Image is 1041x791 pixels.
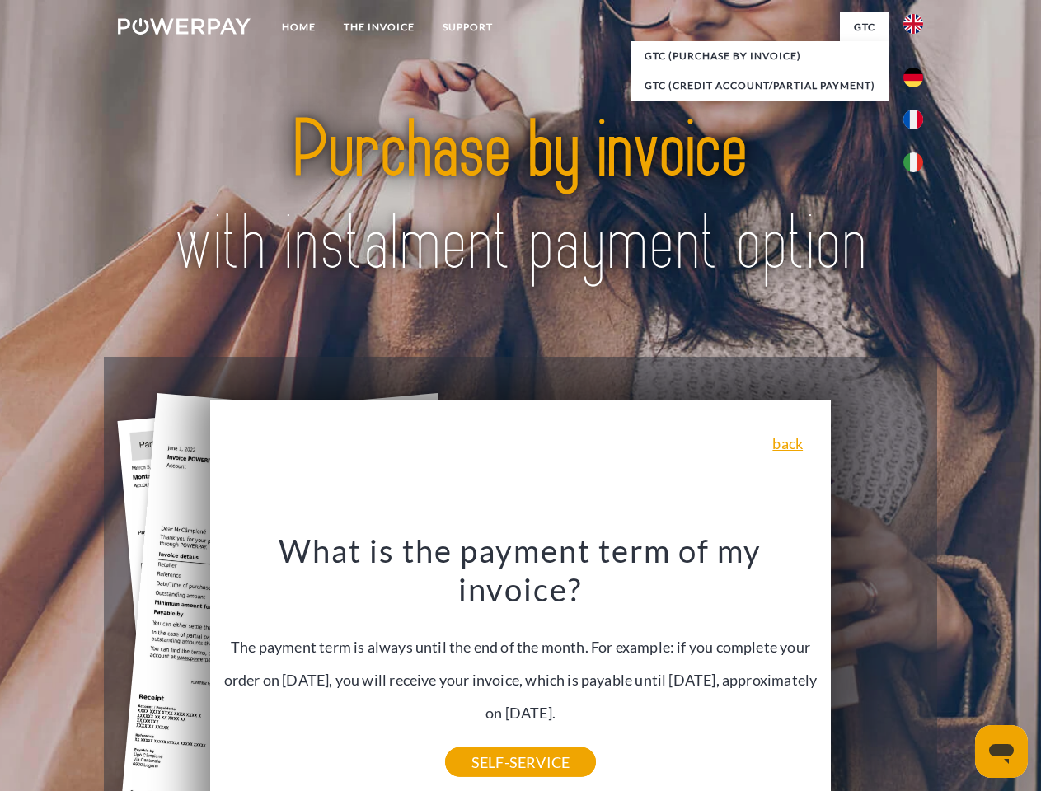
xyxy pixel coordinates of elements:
[903,68,923,87] img: de
[903,14,923,34] img: en
[330,12,429,42] a: THE INVOICE
[118,18,251,35] img: logo-powerpay-white.svg
[903,110,923,129] img: fr
[631,41,889,71] a: GTC (Purchase by invoice)
[268,12,330,42] a: Home
[840,12,889,42] a: GTC
[903,152,923,172] img: it
[429,12,507,42] a: Support
[772,436,803,451] a: back
[220,531,822,762] div: The payment term is always until the end of the month. For example: if you complete your order on...
[445,747,596,777] a: SELF-SERVICE
[220,531,822,610] h3: What is the payment term of my invoice?
[631,71,889,101] a: GTC (Credit account/partial payment)
[975,725,1028,778] iframe: Button to launch messaging window
[157,79,884,316] img: title-powerpay_en.svg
